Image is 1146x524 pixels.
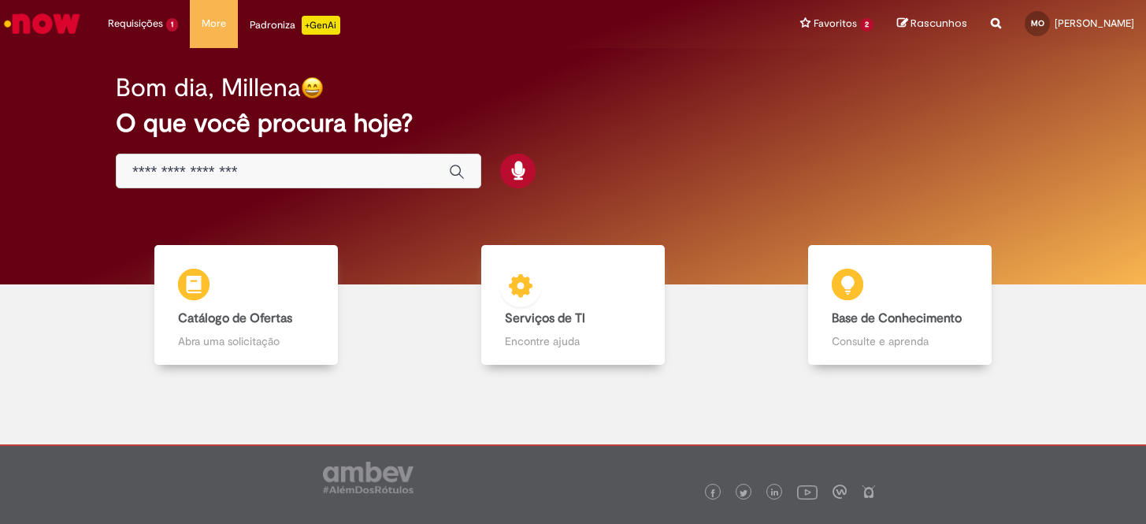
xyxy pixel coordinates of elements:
[897,17,967,32] a: Rascunhos
[1055,17,1134,30] span: [PERSON_NAME]
[740,489,747,497] img: logo_footer_twitter.png
[771,489,779,498] img: logo_footer_linkedin.png
[178,310,292,326] b: Catálogo de Ofertas
[116,74,301,102] h2: Bom dia, Millena
[323,462,414,493] img: logo_footer_ambev_rotulo_gray.png
[302,16,340,35] p: +GenAi
[833,485,847,499] img: logo_footer_workplace.png
[860,18,873,32] span: 2
[832,310,962,326] b: Base de Conhecimento
[250,16,340,35] div: Padroniza
[709,489,717,497] img: logo_footer_facebook.png
[505,333,641,349] p: Encontre ajuda
[202,16,226,32] span: More
[1031,18,1044,28] span: MO
[797,481,818,502] img: logo_footer_youtube.png
[2,8,83,39] img: ServiceNow
[178,333,314,349] p: Abra uma solicitação
[108,16,163,32] span: Requisições
[832,333,968,349] p: Consulte e aprenda
[301,76,324,99] img: happy-face.png
[410,245,736,366] a: Serviços de TI Encontre ajuda
[505,310,585,326] b: Serviços de TI
[736,245,1063,366] a: Base de Conhecimento Consulte e aprenda
[166,18,178,32] span: 1
[910,16,967,31] span: Rascunhos
[116,110,1030,137] h2: O que você procura hoje?
[83,245,410,366] a: Catálogo de Ofertas Abra uma solicitação
[814,16,857,32] span: Favoritos
[862,485,876,499] img: logo_footer_naosei.png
